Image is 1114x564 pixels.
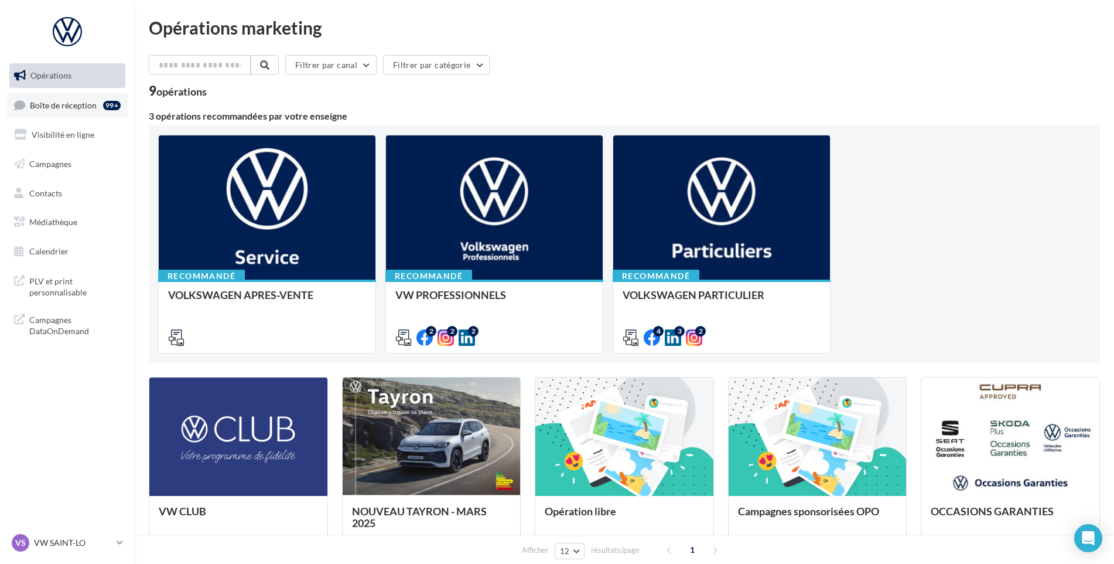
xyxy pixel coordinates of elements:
span: résultats/page [591,545,640,556]
span: Contacts [29,188,62,198]
div: Open Intercom Messenger [1074,524,1102,552]
span: Médiathèque [29,217,77,227]
span: VW PROFESSIONNELS [395,288,506,301]
button: 12 [555,543,585,559]
button: Filtrer par catégorie [383,55,490,75]
span: Campagnes sponsorisées OPO [738,505,879,518]
span: VW CLUB [159,505,206,518]
a: Visibilité en ligne [7,123,128,147]
p: VW SAINT-LO [34,537,112,549]
button: Filtrer par canal [285,55,377,75]
a: Campagnes [7,152,128,176]
span: VOLKSWAGEN PARTICULIER [623,288,764,301]
a: Boîte de réception99+ [7,93,128,118]
span: PLV et print personnalisable [29,273,121,298]
div: Recommandé [158,270,245,283]
div: 2 [468,326,479,337]
span: VOLKSWAGEN APRES-VENTE [168,288,313,301]
span: 12 [560,546,570,556]
div: Recommandé [385,270,472,283]
span: VS [15,537,26,549]
a: Contacts [7,181,128,206]
span: Calendrier [29,246,69,256]
a: Calendrier [7,239,128,264]
div: 2 [426,326,436,337]
a: Opérations [7,63,128,88]
span: Opérations [30,70,71,80]
span: OCCASIONS GARANTIES [931,505,1054,518]
div: 3 [674,326,685,337]
a: PLV et print personnalisable [7,269,128,303]
span: NOUVEAU TAYRON - MARS 2025 [352,505,487,529]
div: 4 [653,326,664,337]
span: Campagnes [29,159,71,169]
span: Boîte de réception [30,100,97,110]
div: 99+ [103,101,121,110]
a: Campagnes DataOnDemand [7,307,128,342]
span: 1 [683,541,702,559]
span: Afficher [522,545,548,556]
div: 9 [149,84,207,97]
div: 3 opérations recommandées par votre enseigne [149,111,1100,121]
span: Campagnes DataOnDemand [29,312,121,337]
div: opérations [156,86,207,97]
div: Recommandé [613,270,699,283]
span: Opération libre [545,505,616,518]
div: 2 [695,326,706,337]
div: 2 [447,326,457,337]
a: VS VW SAINT-LO [9,532,125,554]
span: Visibilité en ligne [32,130,94,140]
a: Médiathèque [7,210,128,235]
div: Opérations marketing [149,19,1100,36]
